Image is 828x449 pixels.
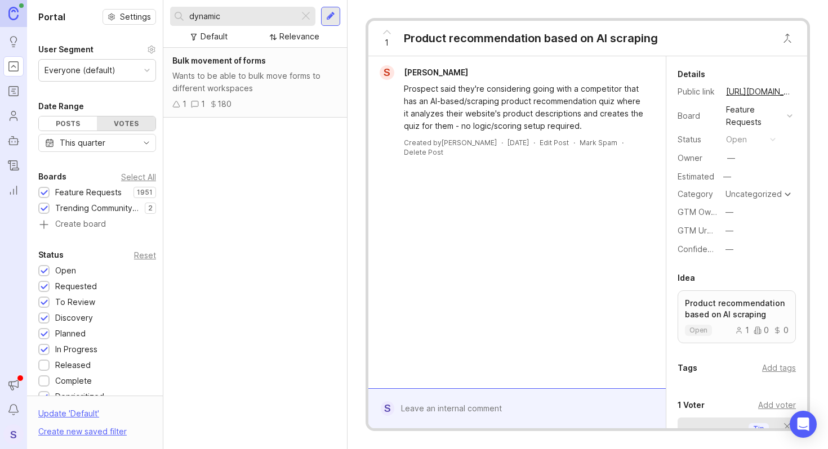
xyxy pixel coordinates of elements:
[404,30,658,46] div: Product recommendation based on AI scraping
[97,116,155,131] div: Votes
[685,298,789,320] p: Product recommendation based on AI scraping
[723,84,796,99] a: [URL][DOMAIN_NAME]
[163,48,347,118] a: Bulk movement of formsWants to be able to bulk move forms to different workspaces11180
[3,180,24,200] a: Reporting
[678,68,705,81] div: Details
[678,86,717,98] div: Public link
[790,411,817,438] div: Open Intercom Messenger
[404,83,643,132] div: Prospect said they're considering going with a competitor that has an AI-based/scraping product r...
[279,30,319,43] div: Relevance
[501,138,503,147] div: ·
[678,207,723,217] label: GTM Owner
[137,188,153,197] p: 1951
[726,104,782,128] div: Feature Requests
[55,390,104,403] div: Deprioritized
[38,43,94,56] div: User Segment
[508,138,529,147] a: [DATE]
[3,155,24,176] a: Changelog
[678,244,722,254] label: Confidence
[38,170,66,183] div: Boards
[381,401,395,416] div: S
[55,359,91,371] div: Released
[38,220,156,230] a: Create board
[727,152,735,164] div: —
[3,32,24,52] a: Ideas
[55,343,97,356] div: In Progress
[55,186,122,199] div: Feature Requests
[134,252,156,258] div: Reset
[726,133,747,146] div: open
[103,9,156,25] button: Settings
[55,202,139,214] div: Trending Community Topics
[758,399,796,411] div: Add voter
[725,225,733,237] div: —
[55,264,76,277] div: Open
[762,362,796,374] div: Add tags
[776,27,799,50] button: Close button
[678,271,695,285] div: Idea
[404,147,443,157] div: Delete Post
[182,98,186,110] div: 1
[380,65,394,80] div: S
[55,312,93,324] div: Discovery
[580,138,617,147] button: Mark Spam
[678,173,714,181] div: Estimated
[540,138,569,147] div: Edit Post
[189,10,295,23] input: Search...
[44,64,115,77] div: Everyone (default)
[404,138,497,147] div: Created by [PERSON_NAME]
[60,137,105,149] div: This quarter
[533,138,535,147] div: ·
[39,116,97,131] div: Posts
[201,98,205,110] div: 1
[573,138,575,147] div: ·
[38,407,99,425] div: Update ' Default '
[38,100,84,113] div: Date Range
[55,327,86,340] div: Planned
[725,243,733,255] div: —
[3,375,24,395] button: Announcements
[678,188,717,200] div: Category
[404,68,468,77] span: [PERSON_NAME]
[3,131,24,151] a: Autopilot
[385,37,389,49] span: 1
[725,190,782,198] div: Uncategorized
[148,204,153,213] p: 2
[720,169,734,184] div: —
[201,30,228,43] div: Default
[3,56,24,77] a: Portal
[137,138,155,147] svg: toggle icon
[689,326,707,335] p: open
[3,424,24,444] button: S
[217,98,232,110] div: 180
[8,7,19,20] img: Canny Home
[678,226,731,235] label: GTM Urgency
[55,375,92,387] div: Complete
[678,152,717,164] div: Owner
[3,106,24,126] a: Users
[55,280,97,293] div: Requested
[678,133,717,146] div: Status
[622,138,624,147] div: ·
[3,81,24,101] a: Roadmaps
[120,11,151,23] span: Settings
[3,399,24,420] button: Notifications
[773,326,789,334] div: 0
[172,56,266,65] span: Bulk movement of forms
[678,110,717,122] div: Board
[38,10,65,24] h1: Portal
[121,174,156,180] div: Select All
[678,290,796,343] a: Product recommendation based on AI scrapingopen100
[38,425,127,438] div: Create new saved filter
[172,70,338,95] div: Wants to be able to bulk move forms to different workspaces
[55,296,95,308] div: To Review
[725,206,733,218] div: —
[753,424,764,433] p: Tip
[678,398,705,412] div: 1 Voter
[735,326,749,334] div: 1
[38,248,64,262] div: Status
[373,65,477,80] a: S[PERSON_NAME]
